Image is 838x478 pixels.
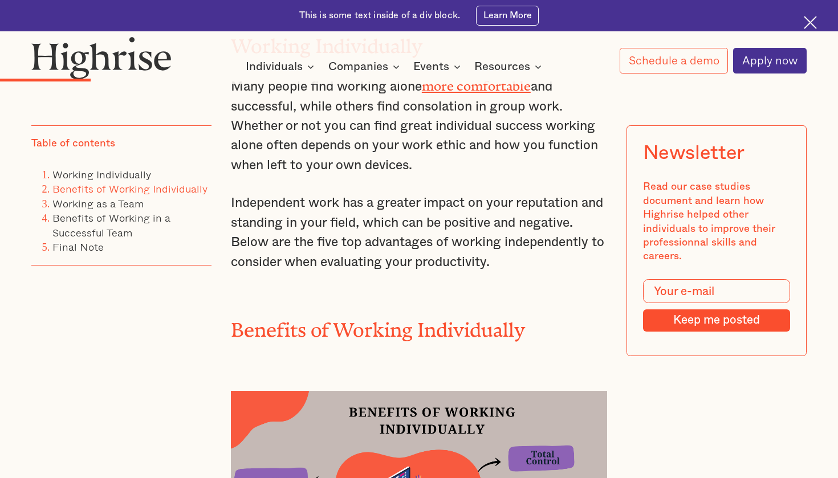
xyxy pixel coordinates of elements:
[328,60,403,73] div: Companies
[231,314,607,336] h2: Benefits of Working Individually
[733,48,807,73] a: Apply now
[231,193,607,272] p: Independent work has a greater impact on your reputation and standing in your field, which can be...
[643,280,791,332] form: Modal Form
[31,137,115,150] div: Table of contents
[413,60,449,73] div: Events
[643,280,791,303] input: Your e-mail
[299,10,460,22] div: This is some text inside of a div block.
[52,181,208,197] a: Benefits of Working Individually
[804,16,817,29] img: Cross icon
[474,60,545,73] div: Resources
[52,239,104,255] a: Final Note
[52,210,170,240] a: Benefits of Working in a Successful Team
[52,166,151,182] a: Working Individually
[476,6,539,26] a: Learn More
[246,60,303,73] div: Individuals
[328,60,388,73] div: Companies
[52,195,144,211] a: Working as a Team
[31,36,172,79] img: Highrise logo
[620,48,728,73] a: Schedule a demo
[413,60,464,73] div: Events
[474,60,530,73] div: Resources
[643,142,745,165] div: Newsletter
[643,181,791,264] div: Read our case studies document and learn how Highrise helped other individuals to improve their p...
[231,75,607,175] p: Many people find working alone and successful, while others find consolation in group work. Wheth...
[246,60,318,73] div: Individuals
[643,310,791,332] input: Keep me posted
